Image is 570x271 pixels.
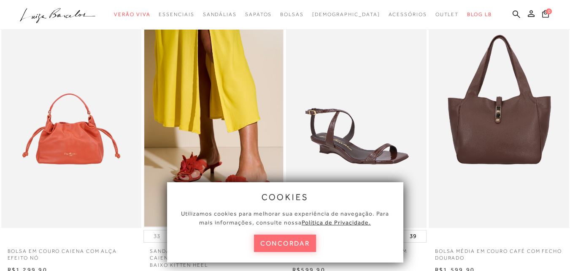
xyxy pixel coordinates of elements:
button: 39 [407,230,419,242]
a: noSubCategoriesText [435,7,459,22]
a: noSubCategoriesText [312,7,380,22]
a: noSubCategoriesText [280,7,304,22]
img: SANDÁLIA ANABELA EM VERNIZ CAFÉ COM TIRAS [287,18,426,227]
a: noSubCategoriesText [159,7,194,22]
a: noSubCategoriesText [389,7,427,22]
a: SANDÁLIA DE CAMURÇA VERMELHO CAIENA COM FLOR APLICADA E SALTO BAIXO KITTEN HEEL SANDÁLIA DE CAMUR... [144,18,283,227]
a: BOLSA MÉDIA EM COURO CAFÉ COM FECHO DOURADO BOLSA MÉDIA EM COURO CAFÉ COM FECHO DOURADO [430,18,568,227]
a: SANDÁLIA ANABELA EM VERNIZ CAFÉ COM TIRAS SANDÁLIA ANABELA EM VERNIZ CAFÉ COM TIRAS [287,18,426,227]
span: 0 [546,8,552,14]
a: noSubCategoriesText [245,7,272,22]
span: Sandálias [203,11,237,17]
button: concordar [254,235,316,252]
span: [DEMOGRAPHIC_DATA] [312,11,380,17]
a: Política de Privacidade. [302,219,371,226]
span: Verão Viva [114,11,150,17]
img: BOLSA EM COURO CAIENA COM ALÇA EFEITO NÓ [2,18,141,227]
a: BLOG LB [467,7,492,22]
span: Acessórios [389,11,427,17]
span: BLOG LB [467,11,492,17]
span: Essenciais [159,11,194,17]
a: noSubCategoriesText [114,7,150,22]
a: BOLSA EM COURO CAIENA COM ALÇA EFEITO NÓ [1,243,142,262]
span: cookies [262,192,309,202]
button: 33 [151,232,163,240]
a: BOLSA MÉDIA EM COURO CAFÉ COM FECHO DOURADO [429,243,569,262]
span: Utilizamos cookies para melhorar sua experiência de navegação. Para mais informações, consulte nossa [181,210,389,226]
img: BOLSA MÉDIA EM COURO CAFÉ COM FECHO DOURADO [430,18,568,227]
span: Outlet [435,11,459,17]
a: BOLSA EM COURO CAIENA COM ALÇA EFEITO NÓ BOLSA EM COURO CAIENA COM ALÇA EFEITO NÓ [2,18,141,227]
button: 0 [540,9,551,21]
span: Bolsas [280,11,304,17]
a: SANDÁLIA DE CAMURÇA VERMELHO CAIENA COM FLOR APLICADA E SALTO BAIXO KITTEN HEEL [143,243,284,269]
span: Sapatos [245,11,272,17]
a: noSubCategoriesText [203,7,237,22]
img: SANDÁLIA DE CAMURÇA VERMELHO CAIENA COM FLOR APLICADA E SALTO BAIXO KITTEN HEEL [144,18,283,227]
